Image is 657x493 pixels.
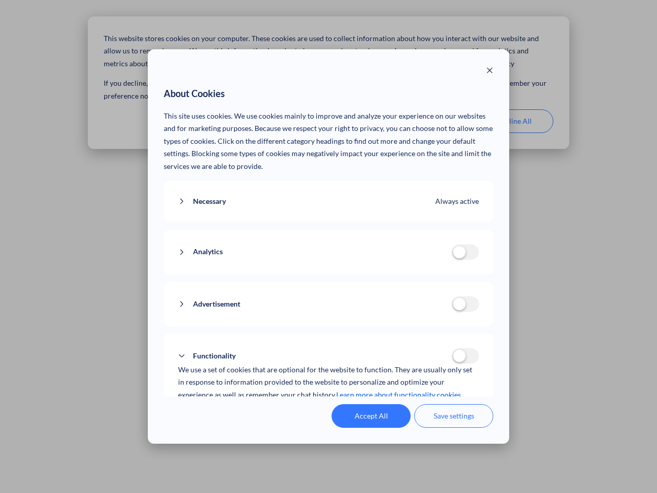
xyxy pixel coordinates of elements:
[435,195,479,208] span: Always active
[178,245,452,258] button: Analytics
[332,404,411,428] button: Accept All
[193,195,226,208] span: Necessary
[193,350,236,363] span: Functionality
[336,389,462,402] a: Learn more about functionality cookies.
[193,298,240,311] span: Advertisement
[178,350,452,363] button: Functionality
[164,86,225,102] span: About Cookies
[414,404,493,428] button: Save settings
[164,110,494,173] p: This site uses cookies. We use cookies mainly to improve and analyze your experience on our websi...
[178,298,452,311] button: Advertisement
[486,65,493,78] button: Close modal
[178,364,479,402] p: We use a set of cookies that are optional for the website to function. They are usually only set ...
[178,195,436,208] button: Necessary
[606,444,657,493] iframe: Chat Widget
[193,245,223,258] span: Analytics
